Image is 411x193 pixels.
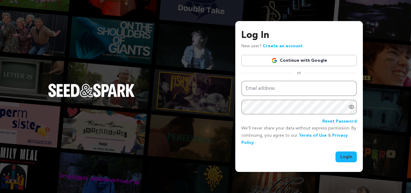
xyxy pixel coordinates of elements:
h3: Log In [241,28,357,43]
span: or [293,70,305,76]
p: New user? [241,43,303,50]
p: We’ll never share your data without express permission. By continuing, you agree to our & . [241,125,357,146]
img: Seed&Spark Logo [48,84,135,97]
input: Email address [241,81,357,96]
a: Show password as plain text. Warning: this will display your password on the screen. [348,104,354,110]
a: Create an account [263,44,303,48]
a: Reset Password [322,118,357,125]
button: Login [335,151,357,162]
a: Seed&Spark Homepage [48,84,135,109]
img: Google logo [271,58,277,64]
a: Privacy Policy [241,133,348,145]
a: Terms of Use [299,133,327,138]
a: Continue with Google [241,55,357,66]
